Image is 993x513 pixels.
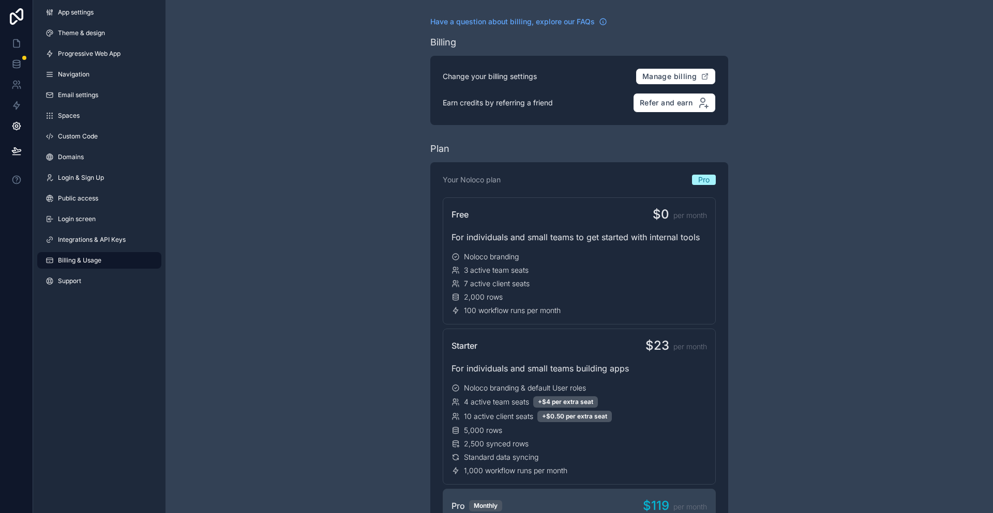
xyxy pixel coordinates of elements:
[673,210,707,221] span: per month
[58,256,101,265] span: Billing & Usage
[469,500,502,511] div: Monthly
[58,91,98,99] span: Email settings
[533,396,598,408] div: +$4 per extra seat
[58,132,98,141] span: Custom Code
[645,337,669,354] span: $23
[430,17,607,27] a: Have a question about billing, explore our FAQs
[443,71,537,82] p: Change your billing settings
[537,411,612,422] div: +$0.50 per extra seat
[37,45,161,62] a: Progressive Web App
[37,107,161,124] a: Spaces
[58,50,121,58] span: Progressive Web App
[37,4,161,21] a: App settings
[464,465,567,476] span: 1,000 workflow runs per month
[37,169,161,186] a: Login & Sign Up
[443,175,501,185] p: Your Noloco plan
[464,278,530,289] span: 7 active client seats
[452,208,469,221] span: Free
[636,68,716,85] button: Manage billing
[58,194,98,203] span: Public access
[653,206,669,223] span: $0
[452,500,465,512] span: Pro
[37,211,161,227] a: Login screen
[443,98,553,108] p: Earn credits by referring a friend
[430,35,456,50] div: Billing
[464,305,561,316] span: 100 workflow runs per month
[58,174,104,182] span: Login & Sign Up
[58,153,84,161] span: Domains
[464,265,529,275] span: 3 active team seats
[58,277,81,285] span: Support
[452,339,477,352] span: Starter
[673,341,707,352] span: per month
[698,175,710,185] span: Pro
[633,93,716,113] button: Refer and earn
[673,502,707,512] span: per month
[464,439,529,449] span: 2,500 synced rows
[464,292,503,302] span: 2,000 rows
[452,362,707,375] div: For individuals and small teams building apps
[37,252,161,269] a: Billing & Usage
[452,231,707,243] div: For individuals and small teams to get started with internal tools
[58,29,105,37] span: Theme & design
[464,411,533,422] span: 10 active client seats
[37,231,161,248] a: Integrations & API Keys
[464,397,529,407] span: 4 active team seats
[37,273,161,289] a: Support
[430,142,449,156] div: Plan
[37,25,161,41] a: Theme & design
[464,383,586,393] span: Noloco branding & default User roles
[640,98,693,107] span: Refer and earn
[37,87,161,103] a: Email settings
[58,70,89,79] span: Navigation
[58,112,80,120] span: Spaces
[58,236,126,244] span: Integrations & API Keys
[37,190,161,207] a: Public access
[642,72,697,81] span: Manage billing
[37,149,161,165] a: Domains
[58,215,96,223] span: Login screen
[464,252,519,262] span: Noloco branding
[464,452,538,462] span: Standard data syncing
[58,8,94,17] span: App settings
[464,425,502,436] span: 5,000 rows
[37,66,161,83] a: Navigation
[37,128,161,145] a: Custom Code
[430,17,595,27] span: Have a question about billing, explore our FAQs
